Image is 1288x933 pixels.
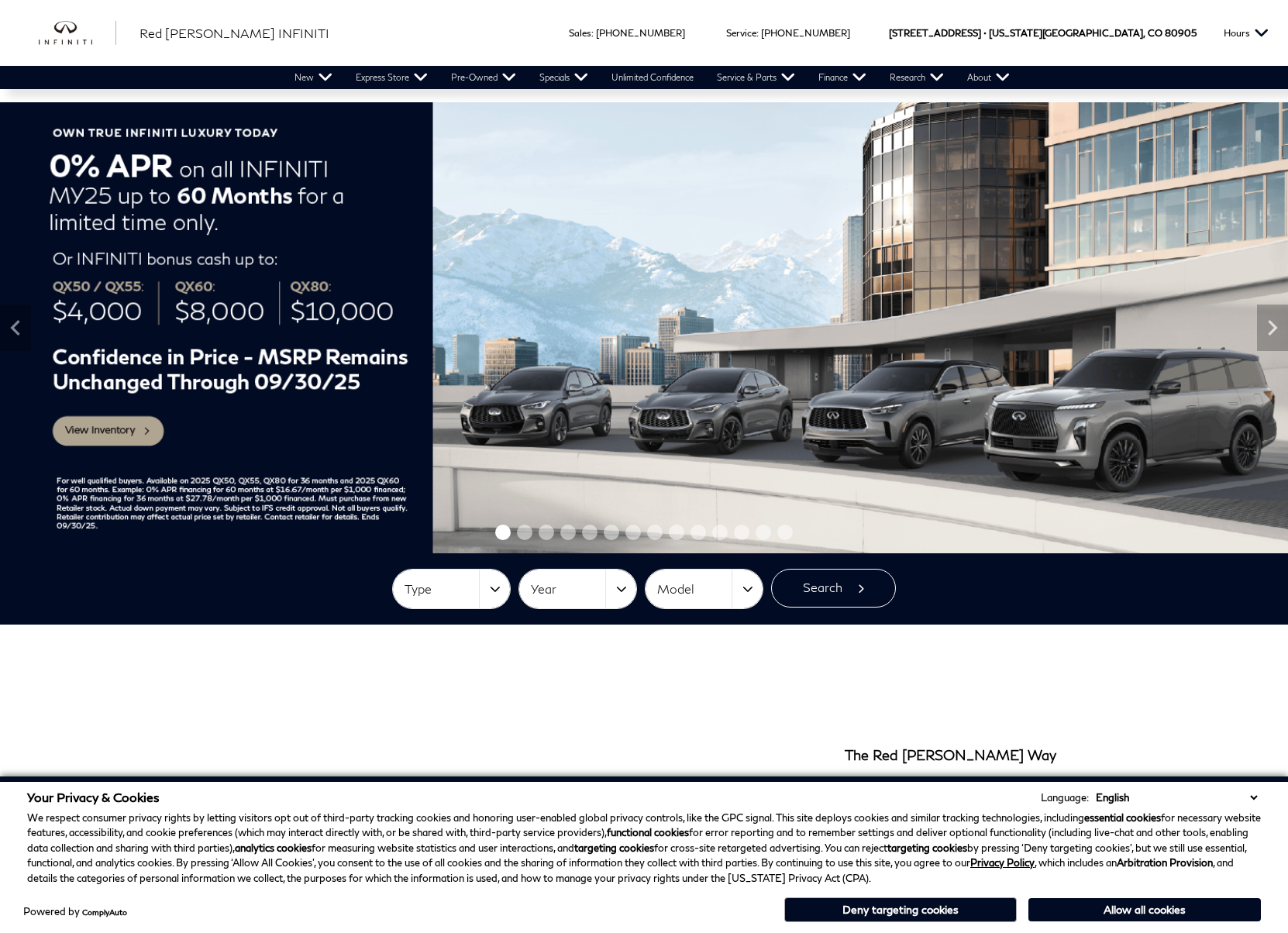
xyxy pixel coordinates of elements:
span: Go to slide 13 [756,525,771,540]
select: Language Select [1092,790,1261,805]
span: Red [PERSON_NAME] INFINITI [139,26,329,40]
span: Go to slide 8 [647,525,663,540]
div: Language: [1041,793,1089,803]
button: Deny targeting cookies [784,897,1017,922]
span: Go to slide 11 [712,525,728,540]
span: Type [405,577,479,602]
span: Sales [569,27,591,39]
span: Go to slide 9 [669,525,684,540]
button: Allow all cookies [1028,898,1261,921]
strong: Arbitration Provision [1117,856,1213,869]
strong: targeting cookies [574,842,654,854]
h3: The Red [PERSON_NAME] Way [845,748,1056,763]
p: We respect consumer privacy rights by letting visitors opt out of third-party tracking cookies an... [27,811,1261,887]
a: [PHONE_NUMBER] [596,27,685,39]
a: infiniti [39,21,116,46]
a: ComplyAuto [82,907,127,917]
span: : [756,27,759,39]
div: Next [1257,305,1288,351]
span: Go to slide 1 [495,525,511,540]
a: [STREET_ADDRESS] • [US_STATE][GEOGRAPHIC_DATA], CO 80905 [889,27,1197,39]
span: Go to slide 7 [625,525,641,540]
span: Model [657,577,732,602]
a: Red [PERSON_NAME] INFINITI [139,24,329,43]
button: Year [519,570,636,608]
div: Powered by [23,907,127,917]
span: Go to slide 3 [539,525,554,540]
strong: targeting cookies [887,842,967,854]
strong: functional cookies [607,826,689,838]
a: New [283,66,344,89]
span: Go to slide 6 [604,525,619,540]
strong: analytics cookies [235,842,312,854]
strong: essential cookies [1084,811,1161,824]
span: Go to slide 10 [690,525,706,540]
a: [PHONE_NUMBER] [761,27,850,39]
span: Go to slide 2 [517,525,532,540]
span: Your Privacy & Cookies [27,790,160,804]
span: Service [726,27,756,39]
button: Model [646,570,763,608]
span: Go to slide 14 [777,525,793,540]
a: Unlimited Confidence [600,66,705,89]
span: : [591,27,594,39]
img: INFINITI [39,21,116,46]
button: Search [771,569,896,608]
a: Specials [528,66,600,89]
nav: Main Navigation [283,66,1021,89]
a: Express Store [344,66,439,89]
a: Pre-Owned [439,66,528,89]
a: Privacy Policy [970,856,1035,869]
button: Type [393,570,510,608]
span: Go to slide 12 [734,525,749,540]
a: About [956,66,1021,89]
span: Go to slide 5 [582,525,598,540]
a: Research [878,66,956,89]
a: Finance [807,66,878,89]
span: Go to slide 4 [560,525,576,540]
span: Year [531,577,605,602]
a: Service & Parts [705,66,807,89]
